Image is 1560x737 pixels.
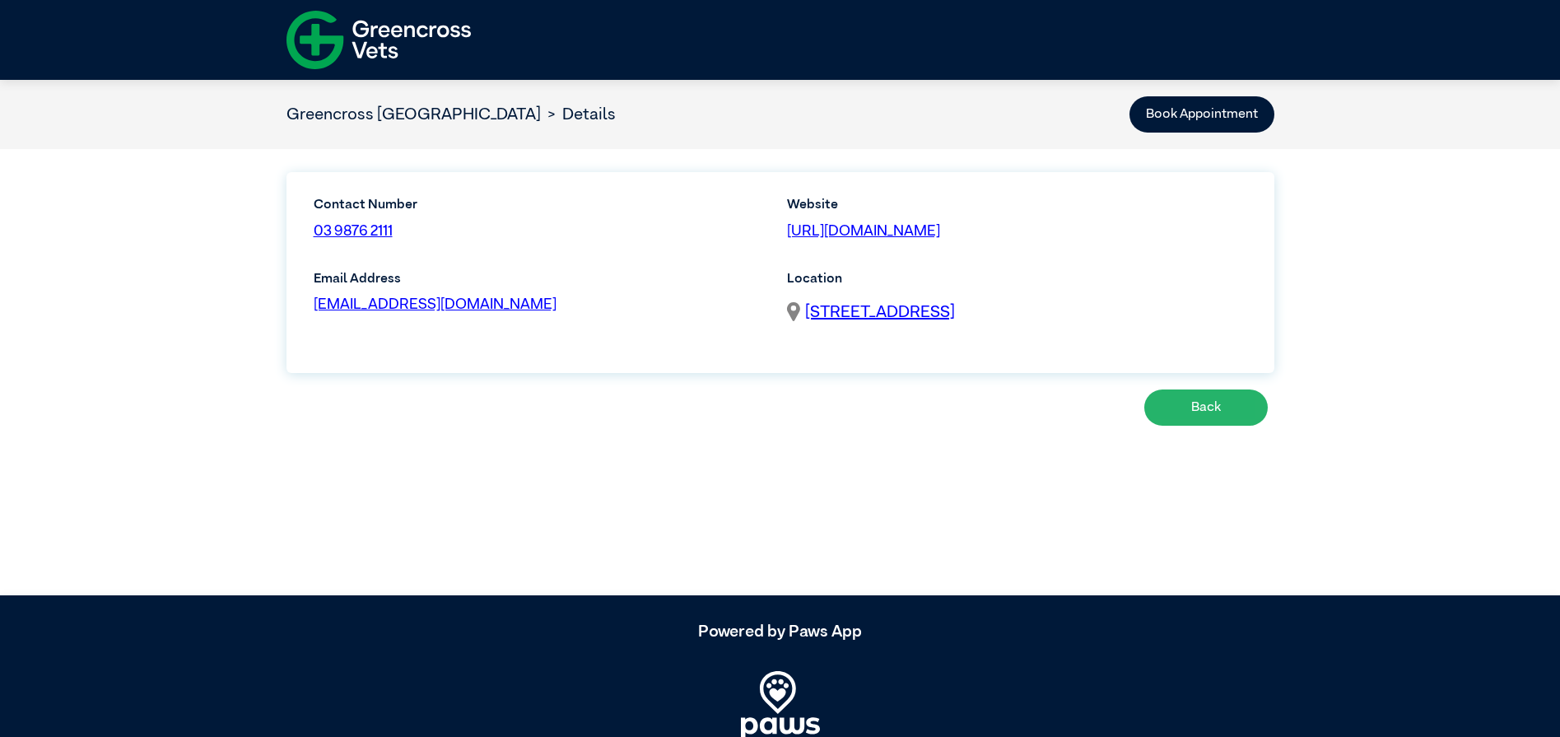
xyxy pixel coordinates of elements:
[1129,96,1274,133] button: Book Appointment
[314,195,534,215] label: Contact Number
[787,224,940,239] a: [URL][DOMAIN_NAME]
[541,102,616,127] li: Details
[314,297,556,312] a: [EMAIL_ADDRESS][DOMAIN_NAME]
[805,304,955,320] span: [STREET_ADDRESS]
[286,102,616,127] nav: breadcrumb
[286,106,541,123] a: Greencross [GEOGRAPHIC_DATA]
[805,300,955,324] a: [STREET_ADDRESS]
[314,224,393,239] a: 03 9876 2111
[1144,389,1268,426] button: Back
[787,269,1247,289] label: Location
[787,195,1247,215] label: Website
[286,622,1274,641] h5: Powered by Paws App
[314,269,774,289] label: Email Address
[286,4,471,76] img: f-logo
